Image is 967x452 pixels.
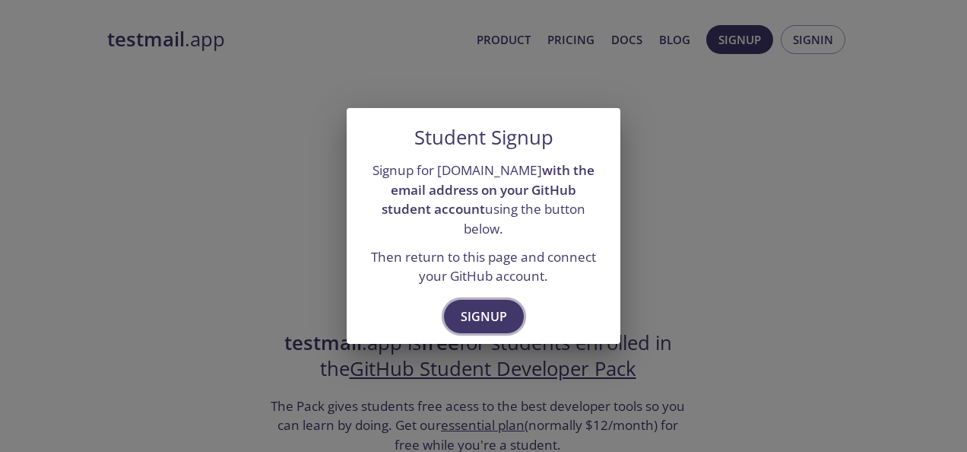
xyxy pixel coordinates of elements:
[461,306,507,327] span: Signup
[444,300,524,333] button: Signup
[365,161,602,239] p: Signup for [DOMAIN_NAME] using the button below.
[365,247,602,286] p: Then return to this page and connect your GitHub account.
[414,126,553,149] h5: Student Signup
[382,161,594,218] strong: with the email address on your GitHub student account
